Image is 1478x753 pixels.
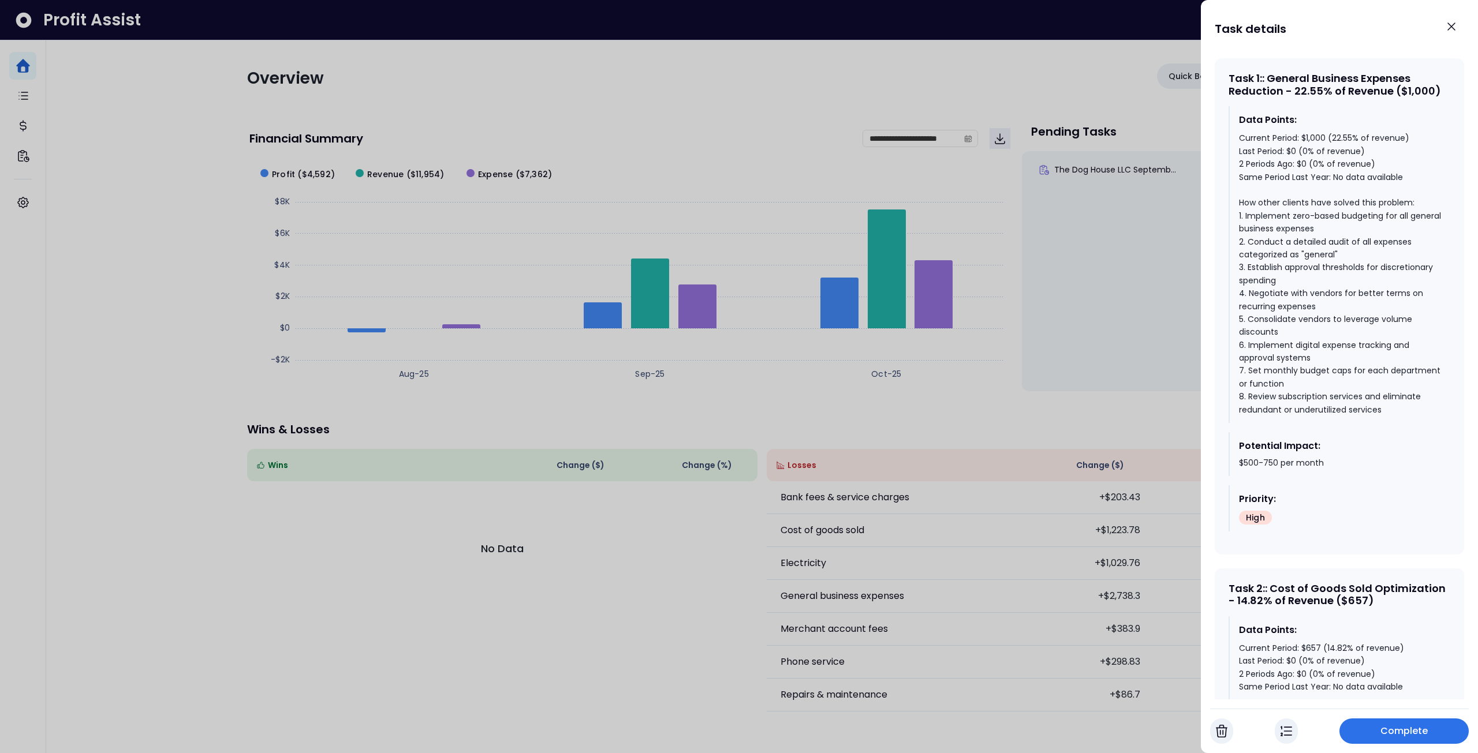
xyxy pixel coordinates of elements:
div: Current Period: $1,000 (22.55% of revenue) Last Period: $0 (0% of revenue) 2 Periods Ago: $0 (0% ... [1239,132,1441,416]
h1: Task details [1215,18,1286,39]
button: Close [1439,14,1464,39]
span: High [1246,512,1265,523]
div: Data Points: [1239,113,1441,127]
img: Cancel Task [1216,724,1227,738]
div: $500-750 per month [1239,458,1441,469]
button: Complete [1339,718,1469,744]
div: Task 2 : : Cost of Goods Sold Optimization - 14.82% of Revenue ($657) [1229,582,1450,607]
div: Task 1 : : General Business Expenses Reduction - 22.55% of Revenue ($1,000) [1229,72,1450,97]
div: Priority: [1239,492,1441,506]
div: Data Points: [1239,623,1441,637]
span: Complete [1380,724,1428,738]
img: In Progress [1281,724,1292,738]
div: Potential Impact: [1239,439,1441,453]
